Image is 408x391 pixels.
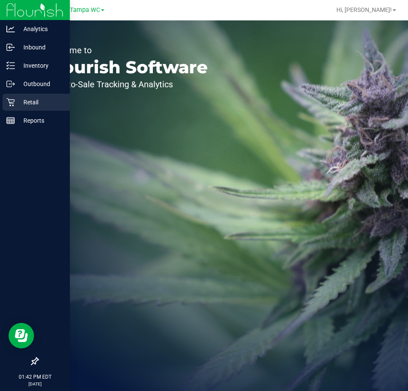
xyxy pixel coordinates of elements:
[46,80,208,89] p: Seed-to-Sale Tracking & Analytics
[6,43,15,52] inline-svg: Inbound
[46,59,208,76] p: Flourish Software
[6,61,15,70] inline-svg: Inventory
[15,115,66,126] p: Reports
[46,46,208,55] p: Welcome to
[6,98,15,106] inline-svg: Retail
[15,97,66,107] p: Retail
[70,6,100,14] span: Tampa WC
[6,116,15,125] inline-svg: Reports
[6,25,15,33] inline-svg: Analytics
[4,381,66,387] p: [DATE]
[15,42,66,52] p: Inbound
[15,60,66,71] p: Inventory
[15,79,66,89] p: Outbound
[6,80,15,88] inline-svg: Outbound
[336,6,392,13] span: Hi, [PERSON_NAME]!
[4,373,66,381] p: 01:42 PM EDT
[9,323,34,348] iframe: Resource center
[15,24,66,34] p: Analytics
